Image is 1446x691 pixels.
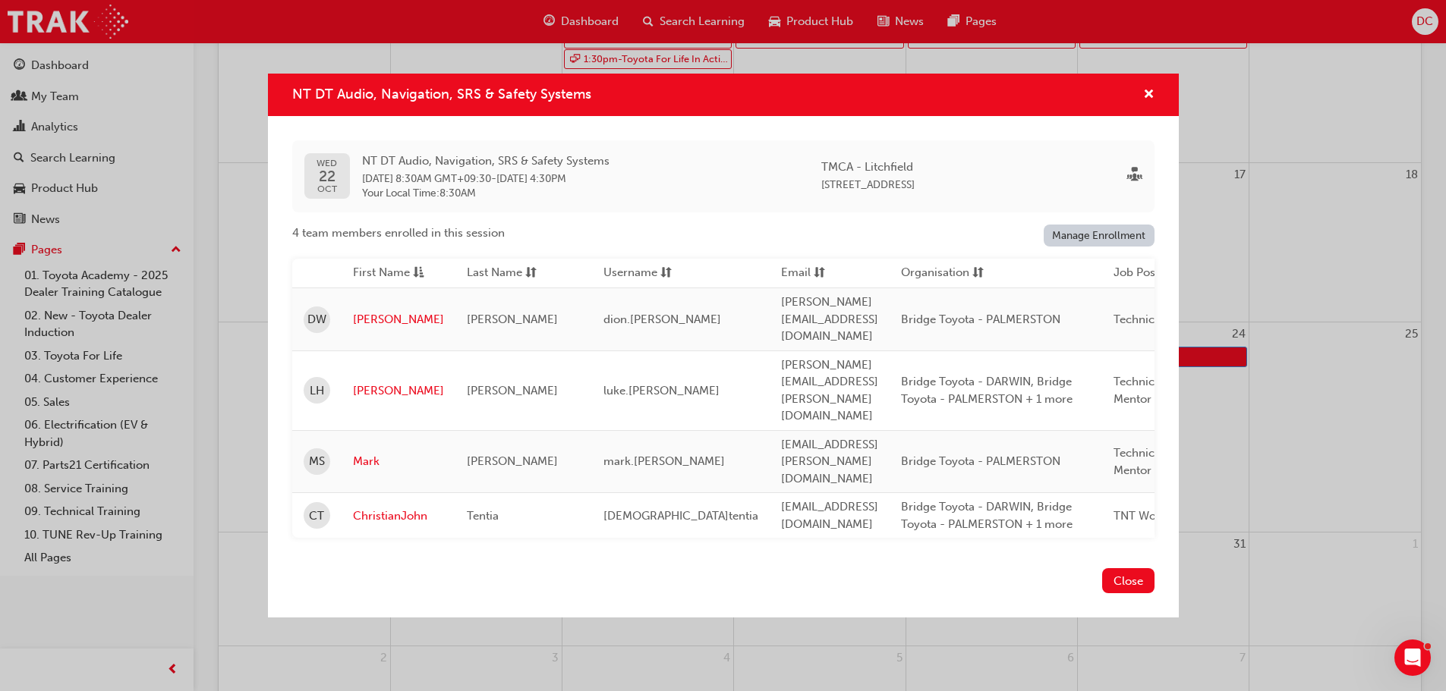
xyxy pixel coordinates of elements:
button: Usernamesorting-icon [603,264,687,283]
span: sorting-icon [972,264,984,283]
span: Technician [1114,313,1170,326]
span: luke.[PERSON_NAME] [603,384,720,397]
span: 22 [317,168,337,184]
span: 24 Oct 2025 4:30PM [496,172,566,185]
span: Bridge Toyota - DARWIN, Bridge Toyota - PALMERSTON + 1 more [901,375,1073,406]
button: First Nameasc-icon [353,264,436,283]
div: NT DT Audio, Navigation, SRS & Safety Systems [268,74,1179,618]
span: Tentia [467,509,499,523]
button: Last Namesorting-icon [467,264,550,283]
span: Bridge Toyota - PALMERSTON [901,313,1060,326]
span: MS [309,453,325,470]
span: sorting-icon [660,264,672,283]
span: cross-icon [1143,89,1155,102]
span: NT DT Audio, Navigation, SRS & Safety Systems [362,152,610,170]
span: Email [781,264,811,283]
span: OCT [317,184,337,194]
button: cross-icon [1143,86,1155,105]
button: Emailsorting-icon [781,264,865,283]
span: [EMAIL_ADDRESS][DOMAIN_NAME] [781,500,878,531]
span: NT DT Audio, Navigation, SRS & Safety Systems [292,86,591,102]
span: Technical Advisor, TNT Workplace Mentor [1114,375,1293,406]
span: [PERSON_NAME] [467,454,558,468]
span: [PERSON_NAME] [467,384,558,397]
a: [PERSON_NAME] [353,311,444,328]
span: CT [309,507,324,525]
span: [DEMOGRAPHIC_DATA]tentia [603,509,758,523]
span: [EMAIL_ADDRESS][PERSON_NAME][DOMAIN_NAME] [781,438,878,485]
span: sessionType_FACE_TO_FACE-icon [1127,168,1142,185]
a: Manage Enrollment [1044,225,1155,247]
iframe: Intercom live chat [1394,639,1431,676]
div: - [362,152,610,200]
span: Username [603,264,657,283]
span: [STREET_ADDRESS] [821,178,915,191]
a: [PERSON_NAME] [353,382,444,400]
span: LH [310,382,324,400]
span: Technical Advisor, TNT Workplace Mentor [1114,446,1293,477]
span: Job Position [1114,264,1179,283]
button: Job Positionsorting-icon [1114,264,1197,283]
span: TMCA - Litchfield [821,159,915,176]
span: Last Name [467,264,522,283]
span: 22 Oct 2025 8:30AM GMT+09:30 [362,172,491,185]
span: sorting-icon [525,264,537,283]
span: [PERSON_NAME][EMAIL_ADDRESS][DOMAIN_NAME] [781,295,878,343]
span: 4 team members enrolled in this session [292,225,505,242]
span: First Name [353,264,410,283]
a: Mark [353,453,444,470]
span: sorting-icon [814,264,825,283]
span: Bridge Toyota - PALMERSTON [901,454,1060,468]
button: Organisationsorting-icon [901,264,984,283]
span: [PERSON_NAME] [467,313,558,326]
span: asc-icon [413,264,424,283]
span: WED [317,159,337,168]
span: Organisation [901,264,969,283]
span: mark.[PERSON_NAME] [603,454,725,468]
span: [PERSON_NAME][EMAIL_ADDRESS][PERSON_NAME][DOMAIN_NAME] [781,358,878,423]
span: Your Local Time : 8:30AM [362,187,610,200]
span: TNT Workplace Mentor [1114,509,1236,523]
span: dion.[PERSON_NAME] [603,313,721,326]
span: DW [307,311,326,328]
span: Bridge Toyota - DARWIN, Bridge Toyota - PALMERSTON + 1 more [901,500,1073,531]
button: Close [1102,568,1155,593]
a: ChristianJohn [353,507,444,525]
